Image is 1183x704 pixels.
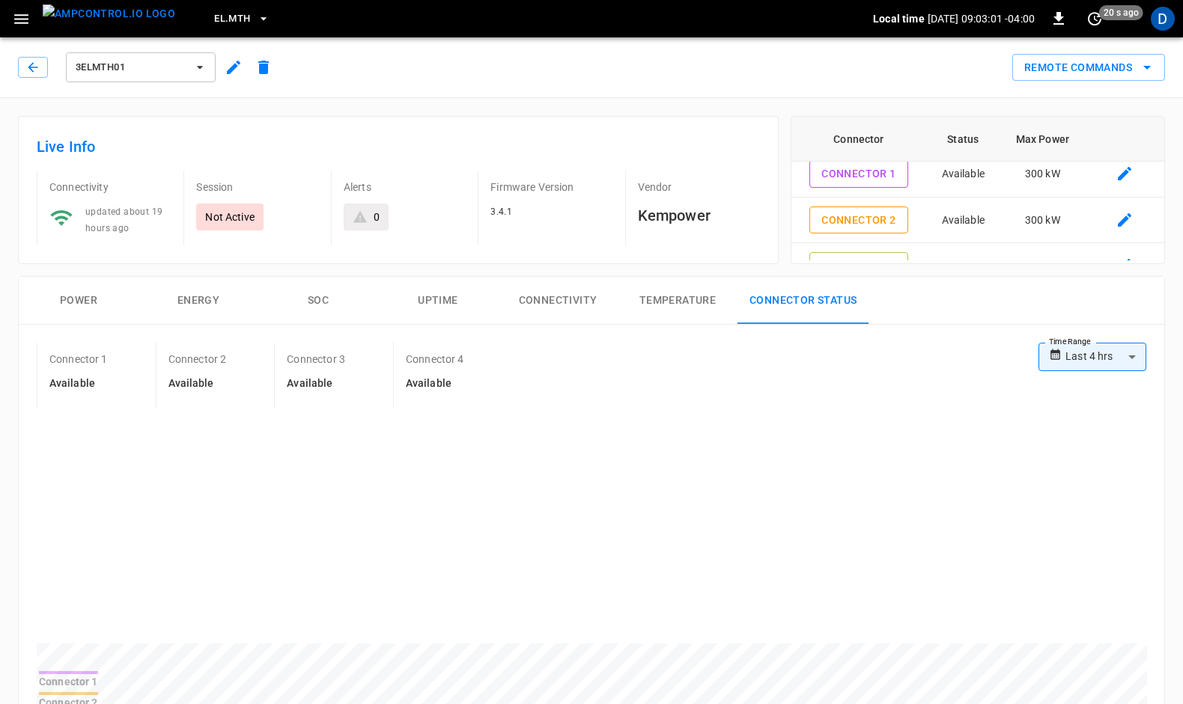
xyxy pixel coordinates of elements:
p: Firmware Version [490,180,612,195]
p: Not Active [205,209,255,224]
p: Connector 1 [49,352,108,367]
p: Session [196,180,318,195]
td: 300 kW [1000,243,1085,290]
p: Connector 3 [287,352,345,367]
h6: Available [168,376,227,392]
h6: Available [406,376,464,392]
h6: Kempower [638,203,760,227]
h6: Available [287,376,345,392]
p: Connector 2 [168,352,227,367]
td: Available [926,151,1000,198]
h6: Available [49,376,108,392]
p: Vendor [638,180,760,195]
button: Connector 1 [809,160,907,188]
td: 300 kW [1000,198,1085,244]
img: ampcontrol.io logo [43,4,175,23]
p: [DATE] 09:03:01 -04:00 [928,11,1035,26]
th: Status [926,117,1000,162]
td: 300 kW [1000,151,1085,198]
button: Energy [139,277,258,325]
p: Connectivity [49,180,171,195]
p: Local time [873,11,925,26]
span: EL.MTH [214,10,250,28]
td: Available [926,243,1000,290]
p: Alerts [344,180,466,195]
button: Uptime [378,277,498,325]
th: Max Power [1000,117,1085,162]
div: Last 4 hrs [1065,343,1146,371]
div: remote commands options [1012,54,1165,82]
button: Temperature [618,277,738,325]
button: EL.MTH [208,4,276,34]
button: 3ELMTH01 [66,52,216,82]
span: 20 s ago [1099,5,1143,20]
button: Remote Commands [1012,54,1165,82]
button: Connectivity [498,277,618,325]
button: Connector Status [738,277,869,325]
h6: Live Info [37,135,760,159]
div: 0 [374,209,380,224]
button: SOC [258,277,378,325]
button: Connector 3 [809,252,907,280]
button: set refresh interval [1083,7,1107,31]
th: Connector [791,117,926,162]
table: connector table [791,106,1164,335]
span: 3ELMTH01 [76,59,186,76]
div: profile-icon [1151,7,1175,31]
button: Connector 2 [809,206,907,234]
label: Time Range [1049,336,1091,348]
button: Power [19,277,139,325]
span: updated about 19 hours ago [85,206,162,233]
span: 3.4.1 [490,206,512,217]
td: Available [926,198,1000,244]
p: Connector 4 [406,352,464,367]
